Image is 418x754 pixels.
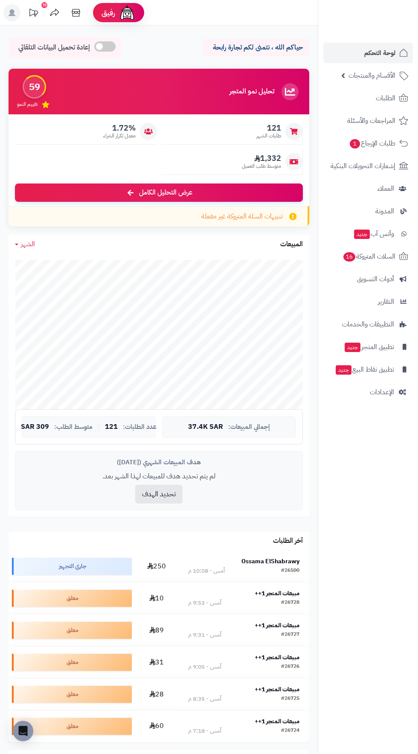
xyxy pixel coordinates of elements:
[353,228,394,240] span: وآتس آب
[336,365,351,375] span: جديد
[323,382,413,402] a: الإعدادات
[15,183,303,202] a: عرض التحليل الكامل
[377,183,394,195] span: العملاء
[188,423,223,431] span: 37.4K SAR
[188,631,221,639] div: أمس - 9:31 م
[22,458,296,467] div: هدف المبيعات الشهري ([DATE])
[323,133,413,154] a: طلبات الإرجاع1
[201,212,283,221] span: تنبيهات السلة المتروكة غير مفعلة
[188,663,221,671] div: أمس - 9:05 م
[18,43,90,52] span: إعادة تحميل البيانات التلقائي
[323,224,413,244] a: وآتس آبجديد
[21,423,49,431] span: 309 SAR
[256,123,281,133] span: 121
[323,291,413,312] a: التقارير
[323,111,413,131] a: المراجعات والأسئلة
[23,4,44,23] a: تحديثات المنصة
[255,621,299,630] strong: مبيعات المتجر 1++
[323,88,413,108] a: الطلبات
[375,205,394,217] span: المدونة
[12,558,132,575] div: جاري التجهيز
[135,614,178,646] td: 89
[17,101,38,108] span: تقييم النمو
[12,622,132,639] div: معلق
[135,485,183,504] button: تحديد الهدف
[41,2,47,8] div: 10
[242,154,281,163] span: 1,332
[370,386,394,398] span: الإعدادات
[15,239,35,249] a: الشهر
[255,589,299,598] strong: مبيعات المتجر 1++
[343,250,395,262] span: السلات المتروكة
[281,599,299,607] div: #26728
[21,239,35,249] span: الشهر
[281,695,299,703] div: #26725
[242,163,281,170] span: متوسط طلب العميل
[13,721,33,741] div: Open Intercom Messenger
[135,646,178,678] td: 31
[22,472,296,481] p: لم يتم تحديد هدف للمبيعات لهذا الشهر بعد.
[102,8,115,18] span: رفيق
[255,717,299,726] strong: مبيعات المتجر 1++
[360,15,410,33] img: logo-2.png
[188,567,225,575] div: أمس - 10:08 م
[323,156,413,176] a: إشعارات التحويلات البنكية
[323,178,413,199] a: العملاء
[123,423,157,431] span: عدد الطلبات:
[12,654,132,671] div: معلق
[255,685,299,694] strong: مبيعات المتجر 1++
[188,599,221,607] div: أمس - 9:53 م
[354,230,370,239] span: جديد
[323,269,413,289] a: أدوات التسويق
[357,273,394,285] span: أدوات التسويق
[228,423,270,431] span: إجمالي المبيعات:
[281,567,299,575] div: #26500
[119,4,136,21] img: ai-face.png
[345,343,360,352] span: جديد
[281,631,299,639] div: #26727
[188,695,221,703] div: أمس - 8:35 م
[229,88,274,96] h3: تحليل نمو المتجر
[349,139,360,148] span: 1
[273,537,303,545] h3: آخر الطلبات
[135,550,178,582] td: 250
[103,132,136,140] span: معدل تكرار الشراء
[342,318,394,330] span: التطبيقات والخدمات
[343,252,356,262] span: 16
[335,364,394,376] span: تطبيق نقاط البيع
[256,132,281,140] span: طلبات الشهر
[344,341,394,353] span: تطبيق المتجر
[209,43,303,52] p: حياكم الله ، نتمنى لكم تجارة رابحة
[135,710,178,742] td: 60
[281,663,299,671] div: #26726
[349,137,395,149] span: طلبات الإرجاع
[331,160,395,172] span: إشعارات التحويلات البنكية
[376,92,395,104] span: الطلبات
[98,424,100,430] span: |
[323,337,413,357] a: تطبيق المتجرجديد
[255,653,299,662] strong: مبيعات المتجر 1++
[323,359,413,380] a: تطبيق نقاط البيعجديد
[364,47,395,59] span: لوحة التحكم
[281,727,299,735] div: #26724
[135,582,178,614] td: 10
[188,727,221,735] div: أمس - 7:18 م
[241,557,299,566] strong: Ossama ElShabrawy
[323,314,413,335] a: التطبيقات والخدمات
[139,188,192,198] span: عرض التحليل الكامل
[280,241,303,248] h3: المبيعات
[347,115,395,127] span: المراجعات والأسئلة
[323,246,413,267] a: السلات المتروكة16
[103,123,136,133] span: 1.72%
[135,678,178,710] td: 28
[323,43,413,63] a: لوحة التحكم
[12,686,132,703] div: معلق
[348,70,395,82] span: الأقسام والمنتجات
[12,718,132,735] div: معلق
[323,201,413,221] a: المدونة
[378,296,394,308] span: التقارير
[105,423,118,431] span: 121
[12,590,132,607] div: معلق
[54,423,93,431] span: متوسط الطلب:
